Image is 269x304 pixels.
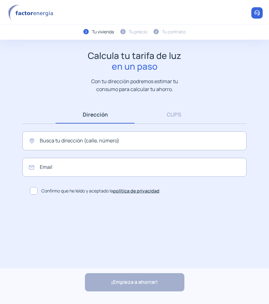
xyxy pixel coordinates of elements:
div: Tu vivienda [92,28,114,35]
div: Tu precio [129,28,147,35]
a: CUPS [134,106,213,123]
h1: Calcula tu tarifa de luz [88,50,181,72]
img: llamar [254,10,260,16]
div: Tu contrato [162,28,186,35]
span: Confirmo que he leído y aceptado la [41,187,159,194]
a: política de privacidad [113,188,159,194]
a: Dirección [56,106,134,123]
p: Con tu dirección podremos estimar tu consumo para calcular tu ahorro. [85,77,184,93]
span: en un paso [88,61,181,72]
img: logo factor [6,4,57,22]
